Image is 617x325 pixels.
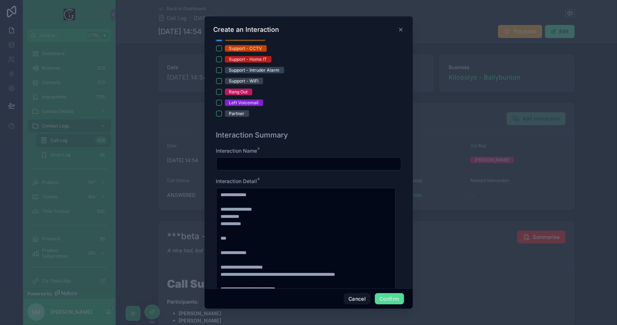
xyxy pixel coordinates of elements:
[375,293,404,305] button: Confirm
[214,25,279,34] h3: Create an Interaction
[229,56,267,63] div: Support - Home IT
[344,293,370,305] button: Cancel
[216,130,288,140] h1: Interaction Summary
[229,78,259,84] div: Support - WiFi
[216,148,257,154] span: Interaction Name
[229,67,280,73] div: Support - Intruder Alarm
[229,100,259,106] div: Left Voicemail
[229,45,262,52] div: Support - CCTV
[229,89,248,95] div: Rang Out
[229,110,245,117] div: Partner
[216,178,257,184] span: Interaction Detail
